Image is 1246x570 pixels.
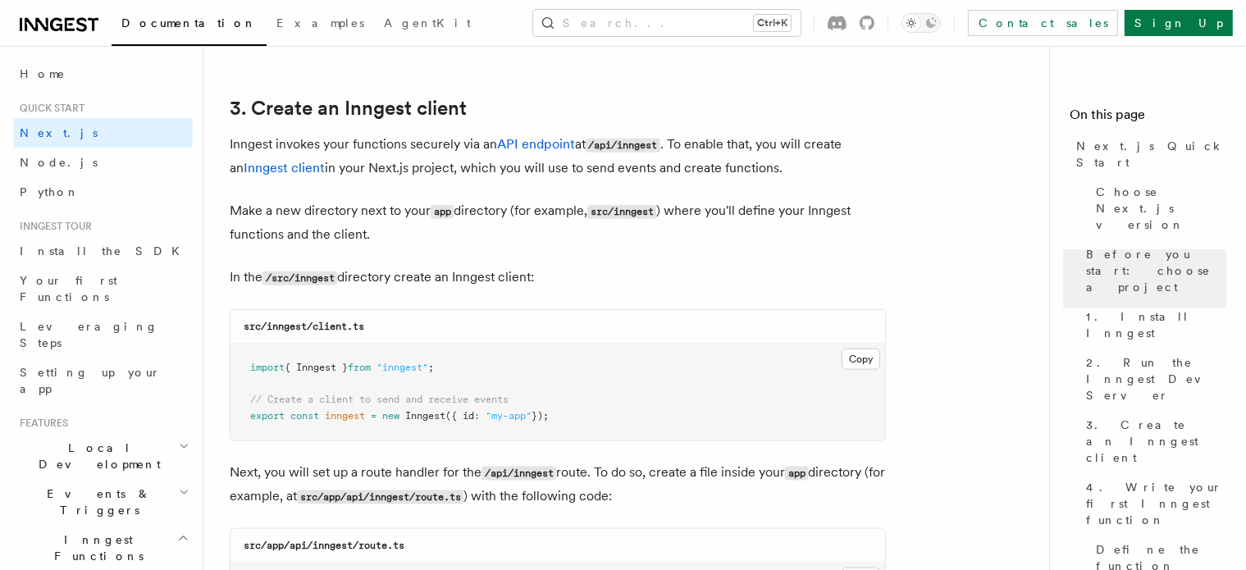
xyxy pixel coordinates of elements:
span: Leveraging Steps [20,320,158,349]
span: : [474,410,480,422]
span: export [250,410,285,422]
span: new [382,410,399,422]
a: Next.js Quick Start [1070,131,1226,177]
a: Examples [267,5,374,44]
span: Before you start: choose a project [1086,246,1226,295]
span: import [250,362,285,373]
button: Events & Triggers [13,479,193,525]
code: /api/inngest [482,467,556,481]
code: src/inngest/client.ts [244,321,364,332]
button: Search...Ctrl+K [533,10,801,36]
span: Quick start [13,102,84,115]
a: Before you start: choose a project [1079,239,1226,302]
span: Next.js Quick Start [1076,138,1226,171]
button: Local Development [13,433,193,479]
span: "my-app" [486,410,532,422]
h4: On this page [1070,105,1226,131]
code: /src/inngest [262,271,337,285]
a: Home [13,59,193,89]
a: Inngest client [244,160,325,176]
a: 3. Create an Inngest client [230,97,467,120]
a: Choose Next.js version [1089,177,1226,239]
span: Choose Next.js version [1096,184,1226,233]
span: 3. Create an Inngest client [1086,417,1226,466]
span: Examples [276,16,364,30]
span: Python [20,185,80,198]
a: 3. Create an Inngest client [1079,410,1226,472]
a: Your first Functions [13,266,193,312]
span: ; [428,362,434,373]
p: In the directory create an Inngest client: [230,266,886,290]
a: 2. Run the Inngest Dev Server [1079,348,1226,410]
kbd: Ctrl+K [754,15,791,31]
button: Toggle dark mode [901,13,941,33]
span: Events & Triggers [13,486,179,518]
p: Make a new directory next to your directory (for example, ) where you'll define your Inngest func... [230,199,886,246]
span: Inngest Functions [13,531,177,564]
a: 1. Install Inngest [1079,302,1226,348]
span: Inngest [405,410,445,422]
a: Next.js [13,118,193,148]
p: Inngest invokes your functions securely via an at . To enable that, you will create an in your Ne... [230,133,886,180]
code: app [785,467,808,481]
button: Copy [842,349,880,370]
code: app [431,205,454,219]
span: }); [532,410,549,422]
span: Inngest tour [13,220,92,233]
span: inngest [325,410,365,422]
span: AgentKit [384,16,471,30]
span: { Inngest } [285,362,348,373]
a: Setting up your app [13,358,193,404]
span: Home [20,66,66,82]
span: 2. Run the Inngest Dev Server [1086,354,1226,404]
a: AgentKit [374,5,481,44]
span: "inngest" [377,362,428,373]
a: API endpoint [497,136,575,152]
p: Next, you will set up a route handler for the route. To do so, create a file inside your director... [230,461,886,508]
span: Next.js [20,126,98,139]
a: Sign Up [1125,10,1233,36]
span: 1. Install Inngest [1086,308,1226,341]
span: Install the SDK [20,244,189,258]
span: Local Development [13,440,179,472]
span: Documentation [121,16,257,30]
span: const [290,410,319,422]
a: Contact sales [968,10,1118,36]
a: Documentation [112,5,267,46]
code: src/inngest [587,205,656,219]
a: 4. Write your first Inngest function [1079,472,1226,535]
span: Node.js [20,156,98,169]
a: Leveraging Steps [13,312,193,358]
code: src/app/api/inngest/route.ts [297,490,463,504]
span: = [371,410,377,422]
span: Your first Functions [20,274,117,303]
span: 4. Write your first Inngest function [1086,479,1226,528]
span: Features [13,417,68,430]
span: Setting up your app [20,366,161,395]
code: /api/inngest [586,139,660,153]
a: Python [13,177,193,207]
span: from [348,362,371,373]
code: src/app/api/inngest/route.ts [244,540,404,551]
span: // Create a client to send and receive events [250,394,509,405]
a: Node.js [13,148,193,177]
a: Install the SDK [13,236,193,266]
span: ({ id [445,410,474,422]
